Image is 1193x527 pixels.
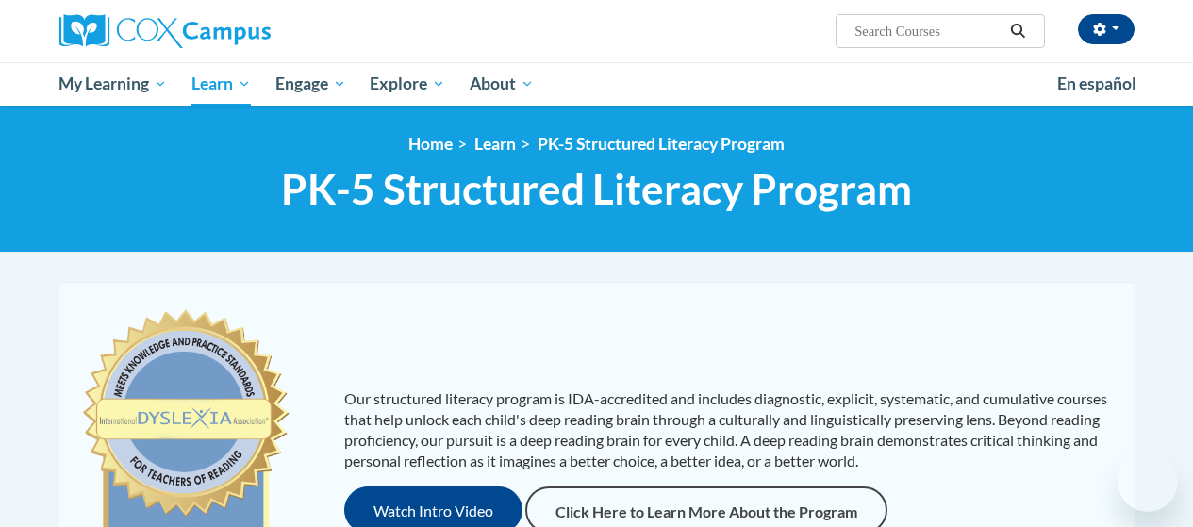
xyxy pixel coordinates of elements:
[179,62,263,106] a: Learn
[538,134,785,154] a: PK-5 Structured Literacy Program
[191,73,251,95] span: Learn
[853,20,1003,42] input: Search Courses
[474,134,516,154] a: Learn
[59,14,271,48] img: Cox Campus
[344,388,1116,471] p: Our structured literacy program is IDA-accredited and includes diagnostic, explicit, systematic, ...
[1045,64,1149,104] a: En español
[457,62,546,106] a: About
[59,14,399,48] a: Cox Campus
[1118,452,1178,512] iframe: Button to launch messaging window
[275,73,346,95] span: Engage
[470,73,534,95] span: About
[1078,14,1135,44] button: Account Settings
[281,164,912,214] span: PK-5 Structured Literacy Program
[1003,20,1032,42] button: Search
[58,73,167,95] span: My Learning
[357,62,457,106] a: Explore
[408,134,453,154] a: Home
[370,73,445,95] span: Explore
[45,62,1149,106] div: Main menu
[1057,74,1136,93] span: En español
[263,62,358,106] a: Engage
[47,62,180,106] a: My Learning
